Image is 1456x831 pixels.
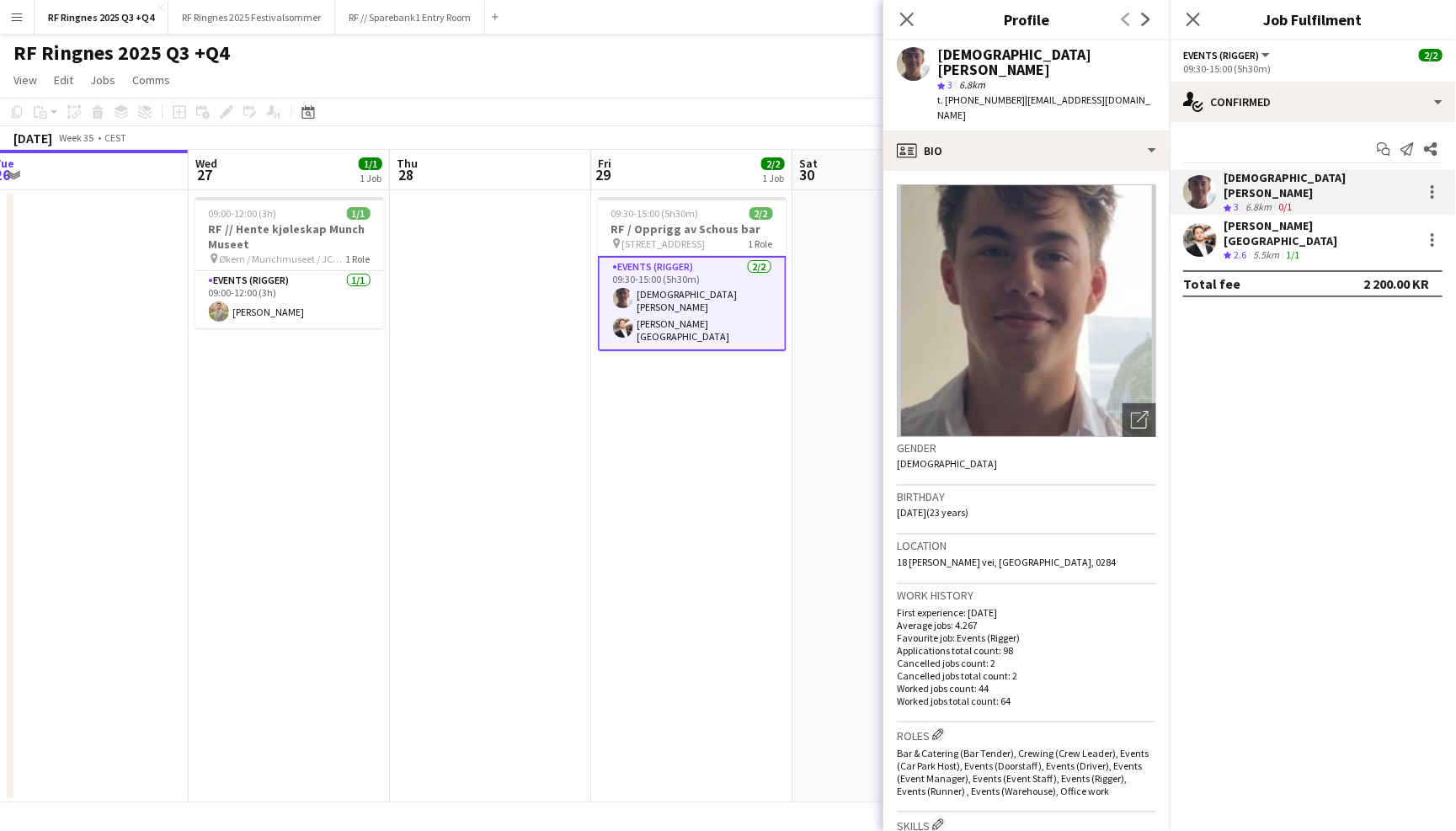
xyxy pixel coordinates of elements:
button: RF Ringnes 2025 Festivalsommer [168,1,335,34]
div: 09:30-15:00 (5h30m) [1183,62,1443,75]
p: Worked jobs count: 44 [897,682,1156,695]
span: 3 [1234,200,1239,213]
span: [DEMOGRAPHIC_DATA] [897,457,997,470]
img: Crew avatar or photo [897,184,1156,437]
h3: Birthday [897,489,1156,504]
span: 1 Role [346,253,371,265]
h3: Gender [897,440,1156,455]
h3: Job Fulfilment [1170,8,1456,30]
div: CEST [104,131,126,144]
span: 1/1 [359,157,382,170]
span: Bar & Catering (Bar Tender), Crewing (Crew Leader), Events (Car Park Host), Events (Doorstaff), E... [897,747,1149,797]
app-card-role: Events (Rigger)2/209:30-15:00 (5h30m)[DEMOGRAPHIC_DATA][PERSON_NAME][PERSON_NAME][GEOGRAPHIC_DATA] [598,256,787,351]
span: Fri [598,156,611,171]
a: Edit [47,69,80,91]
span: Jobs [90,72,115,88]
h3: Location [897,538,1156,553]
p: Applications total count: 98 [897,644,1156,657]
a: View [7,69,44,91]
p: Favourite job: Events (Rigger) [897,631,1156,644]
div: 6.8km [1242,200,1275,215]
h3: RF // Hente kjøleskap Munch Museet [195,221,384,252]
app-job-card: 09:30-15:00 (5h30m)2/2RF / Opprigg av Schous bar [STREET_ADDRESS]1 RoleEvents (Rigger)2/209:30-15... [598,197,787,351]
span: Økern / Munchmuseet / JCP Lager [220,253,346,265]
span: [STREET_ADDRESS] [622,237,706,250]
div: [DATE] [13,130,52,146]
span: | [EMAIL_ADDRESS][DOMAIN_NAME] [937,93,1150,121]
div: Total fee [1183,275,1240,292]
span: Thu [397,156,418,171]
h3: Work history [897,588,1156,603]
app-skills-label: 1/1 [1286,248,1299,261]
div: 5.5km [1250,248,1283,263]
div: [PERSON_NAME][GEOGRAPHIC_DATA] [1224,218,1416,248]
span: Sat [799,156,818,171]
button: RF // Sparebank1 Entry Room [335,1,485,34]
span: Comms [132,72,170,88]
h3: RF / Opprigg av Schous bar [598,221,787,237]
span: 09:30-15:00 (5h30m) [611,207,699,220]
span: 28 [394,165,418,184]
span: 3 [947,78,952,91]
p: Cancelled jobs count: 2 [897,657,1156,669]
span: 2/2 [749,207,773,220]
span: 2/2 [1419,49,1443,61]
span: 2/2 [761,157,785,170]
app-skills-label: 0/1 [1278,200,1292,213]
span: t. [PHONE_NUMBER] [937,93,1025,106]
h3: Profile [883,8,1170,30]
div: [DEMOGRAPHIC_DATA][PERSON_NAME] [1224,170,1416,200]
div: 1 Job [762,172,784,184]
h1: RF Ringnes 2025 Q3 +Q4 [13,40,230,66]
div: 2 200.00 KR [1363,275,1429,292]
p: Worked jobs total count: 64 [897,695,1156,707]
span: 1/1 [347,207,371,220]
app-job-card: 09:00-12:00 (3h)1/1RF // Hente kjøleskap Munch Museet Økern / Munchmuseet / JCP Lager1 RoleEvents... [195,197,384,328]
span: Edit [54,72,73,88]
span: 29 [595,165,611,184]
div: Open photos pop-in [1123,403,1156,437]
p: Average jobs: 4.267 [897,619,1156,631]
span: 2.6 [1234,248,1246,261]
span: Events (Rigger) [1183,49,1259,61]
app-card-role: Events (Rigger)1/109:00-12:00 (3h)[PERSON_NAME] [195,271,384,328]
span: 18 [PERSON_NAME] vei, [GEOGRAPHIC_DATA], 0284 [897,556,1116,568]
p: First experience: [DATE] [897,606,1156,619]
button: RF Ringnes 2025 Q3 +Q4 [35,1,168,34]
span: 1 Role [749,237,773,250]
p: Cancelled jobs total count: 2 [897,669,1156,682]
div: Bio [883,131,1170,171]
button: Events (Rigger) [1183,49,1272,61]
span: 30 [797,165,818,184]
h3: Roles [897,726,1156,743]
span: [DATE] (23 years) [897,506,968,519]
span: 27 [193,165,217,184]
div: Confirmed [1170,82,1456,122]
a: Jobs [83,69,122,91]
span: View [13,72,37,88]
div: [DEMOGRAPHIC_DATA][PERSON_NAME] [937,47,1156,77]
span: Wed [195,156,217,171]
a: Comms [125,69,177,91]
div: 1 Job [360,172,381,184]
span: 6.8km [956,78,989,91]
span: Week 35 [56,131,98,144]
span: 09:00-12:00 (3h) [209,207,277,220]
